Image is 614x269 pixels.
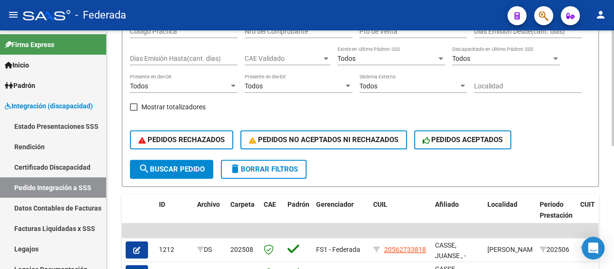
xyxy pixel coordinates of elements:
span: Buscar Pedido [139,165,205,173]
span: ID [159,201,165,208]
span: Mostrar totalizadores [141,101,206,113]
span: CAE [264,201,276,208]
datatable-header-cell: CAE [260,194,284,236]
button: Borrar Filtros [221,160,307,179]
mat-icon: person [595,9,606,20]
span: [PERSON_NAME] [487,246,538,253]
span: Todos [130,82,148,90]
div: Open Intercom Messenger [582,237,604,259]
datatable-header-cell: Archivo [193,194,227,236]
button: PEDIDOS NO ACEPTADOS NI RECHAZADOS [240,130,407,149]
span: Todos [245,82,263,90]
span: Archivo [197,201,220,208]
span: 202508 [230,246,253,253]
span: Gerenciador [316,201,354,208]
span: Todos [337,55,356,62]
span: Todos [359,82,377,90]
span: - Federada [75,5,126,26]
span: Padrón [5,80,35,91]
span: Inicio [5,60,29,70]
datatable-header-cell: Localidad [484,194,536,236]
span: PEDIDOS NO ACEPTADOS NI RECHAZADOS [249,135,398,144]
datatable-header-cell: CUIL [369,194,431,236]
mat-icon: menu [8,9,19,20]
div: 1212 [159,244,189,255]
span: CAE Validado [245,55,322,63]
span: Padrón [287,201,309,208]
span: CASSE, JUANSE , - [435,241,466,260]
span: Período Prestación [540,201,573,219]
span: 20562733818 [384,246,426,253]
datatable-header-cell: ID [155,194,193,236]
div: 202506 [540,244,573,255]
datatable-header-cell: Carpeta [227,194,260,236]
div: DS [197,244,223,255]
mat-icon: delete [229,163,241,174]
span: PEDIDOS RECHAZADOS [139,135,225,144]
datatable-header-cell: Afiliado [431,194,484,236]
span: Integración (discapacidad) [5,101,93,111]
span: Afiliado [435,201,459,208]
span: Localidad [487,201,517,208]
datatable-header-cell: Gerenciador [312,194,369,236]
button: Buscar Pedido [130,160,213,179]
span: FS1 - Federada [316,246,360,253]
span: Todos [452,55,470,62]
span: Firma Express [5,39,54,50]
span: Carpeta [230,201,255,208]
span: CUIL [373,201,387,208]
span: CUIT [580,201,595,208]
datatable-header-cell: Período Prestación [536,194,576,236]
datatable-header-cell: Padrón [284,194,312,236]
mat-icon: search [139,163,150,174]
span: Borrar Filtros [229,165,298,173]
button: PEDIDOS RECHAZADOS [130,130,233,149]
span: PEDIDOS ACEPTADOS [423,135,503,144]
button: PEDIDOS ACEPTADOS [414,130,512,149]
